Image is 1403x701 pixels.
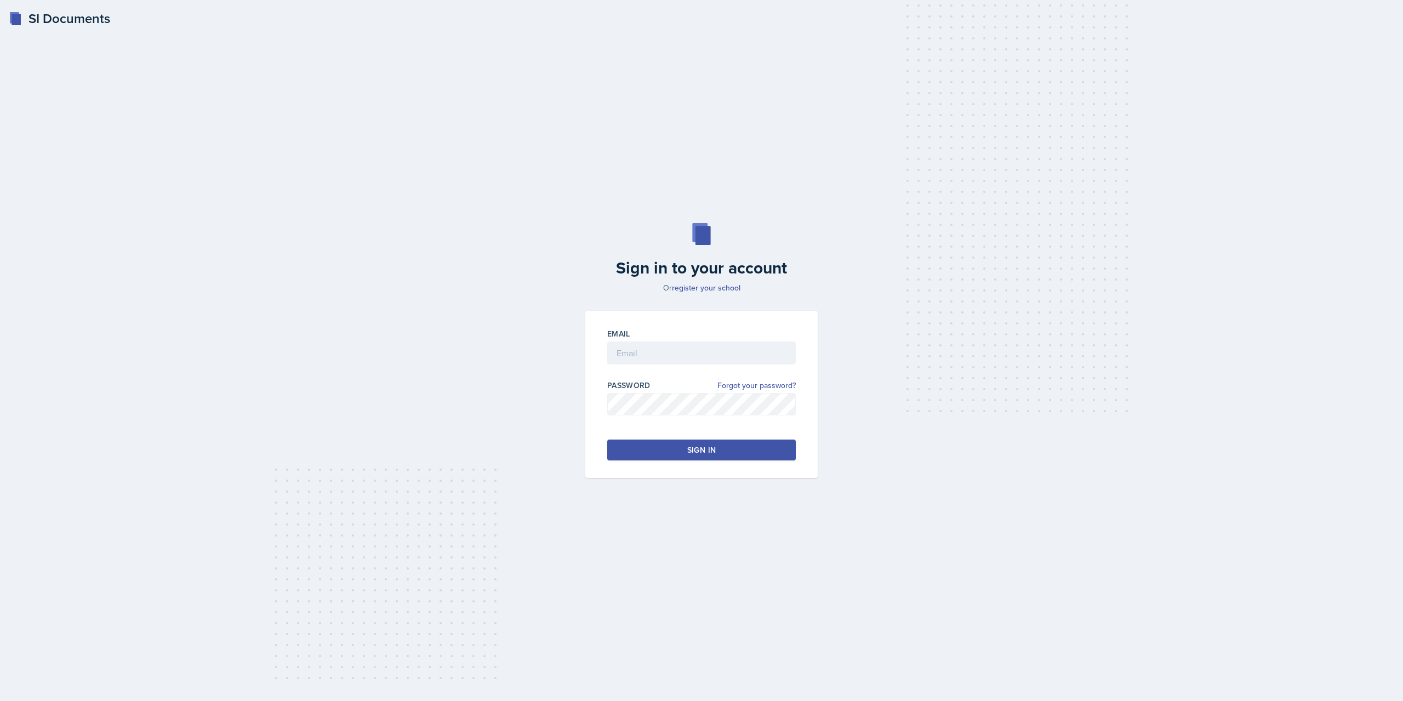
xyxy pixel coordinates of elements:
h2: Sign in to your account [579,258,824,278]
input: Email [607,341,796,364]
label: Password [607,380,651,391]
a: SI Documents [9,9,110,29]
p: Or [579,282,824,293]
button: Sign in [607,440,796,460]
div: Sign in [687,444,716,455]
label: Email [607,328,630,339]
a: register your school [672,282,740,293]
a: Forgot your password? [717,380,796,391]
